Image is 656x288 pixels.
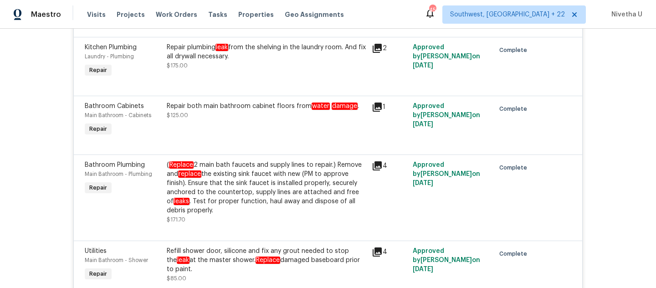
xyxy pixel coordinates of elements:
span: Approved by [PERSON_NAME] on [413,44,480,69]
span: Bathroom Cabinets [85,103,144,109]
em: Replace [169,161,194,169]
span: Complete [499,104,531,113]
span: Tasks [208,11,227,18]
span: Utilities [85,248,107,254]
span: Projects [117,10,145,19]
em: leak [177,257,190,264]
span: Complete [499,46,531,55]
span: Complete [499,249,531,258]
span: Repair [86,124,111,134]
span: Nivetha U [608,10,642,19]
span: [DATE] [413,180,433,186]
em: damage [332,103,358,110]
em: replace [178,170,201,178]
span: Approved by [PERSON_NAME] on [413,162,480,186]
span: Approved by [PERSON_NAME] on [413,248,480,273]
div: 4 [372,247,407,257]
span: Properties [238,10,274,19]
span: [DATE] [413,121,433,128]
em: water [312,103,330,110]
span: Bathroom Plumbing [85,162,145,168]
div: Refill shower door, silicone and fix any grout needed to stop the at the master shower. damaged b... [167,247,366,274]
em: leak [215,44,228,51]
span: Main Bathroom - Cabinets [85,113,151,118]
span: Geo Assignments [285,10,344,19]
span: Main Bathroom - Plumbing [85,171,152,177]
span: Repair [86,269,111,278]
div: 459 [429,5,436,15]
span: Maestro [31,10,61,19]
em: Replace [256,257,280,264]
span: Approved by [PERSON_NAME] on [413,103,480,128]
span: $175.00 [167,63,188,68]
span: $171.70 [167,217,185,222]
div: 2 [372,43,407,54]
span: $125.00 [167,113,188,118]
div: 4 [372,160,407,171]
div: Repair both main bathroom cabinet floors from . [167,102,366,111]
span: Work Orders [156,10,197,19]
span: Complete [499,163,531,172]
span: $85.00 [167,276,186,281]
span: Visits [87,10,106,19]
div: 1 [372,102,407,113]
span: Main Bathroom - Shower [85,257,148,263]
span: Repair [86,183,111,192]
span: [DATE] [413,62,433,69]
span: [DATE] [413,266,433,273]
span: Repair [86,66,111,75]
span: Southwest, [GEOGRAPHIC_DATA] + 22 [450,10,565,19]
em: leaks [174,198,190,205]
span: Kitchen Plumbing [85,44,137,51]
span: Laundry - Plumbing [85,54,134,59]
div: Repair plumbing from the shelving in the laundry room. And fix all drywall necessary. [167,43,366,61]
div: ( 2 main bath faucets and supply lines to repair.) Remove and the existing sink faucet with new (... [167,160,366,215]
